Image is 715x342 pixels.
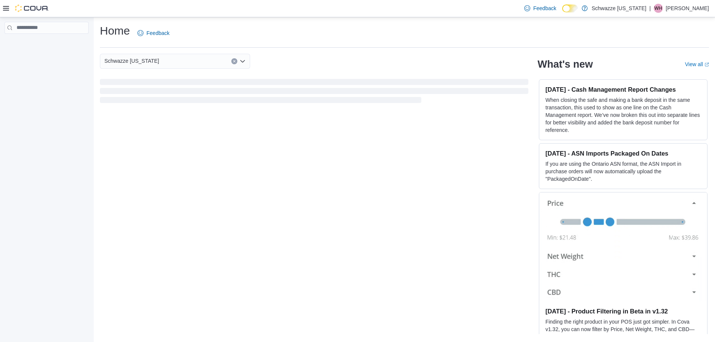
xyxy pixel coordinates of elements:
[545,160,701,183] p: If you are using the Ontario ASN format, the ASN Import in purchase orders will now automatically...
[655,4,662,13] span: WH
[5,35,89,53] nav: Complex example
[533,5,556,12] span: Feedback
[100,80,528,104] span: Loading
[685,61,709,67] a: View allExternal link
[521,1,559,16] a: Feedback
[15,5,49,12] img: Cova
[649,4,651,13] p: |
[134,26,172,41] a: Feedback
[240,58,246,64] button: Open list of options
[666,4,709,13] p: [PERSON_NAME]
[100,23,130,38] h1: Home
[654,4,663,13] div: William Hester
[562,5,578,12] input: Dark Mode
[231,58,237,64] button: Clear input
[591,4,646,13] p: Schwazze [US_STATE]
[146,29,169,37] span: Feedback
[545,150,701,157] h3: [DATE] - ASN Imports Packaged On Dates
[545,86,701,93] h3: [DATE] - Cash Management Report Changes
[545,96,701,134] p: When closing the safe and making a bank deposit in the same transaction, this used to show as one...
[704,62,709,67] svg: External link
[545,307,701,315] h3: [DATE] - Product Filtering in Beta in v1.32
[104,56,159,65] span: Schwazze [US_STATE]
[537,58,593,70] h2: What's new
